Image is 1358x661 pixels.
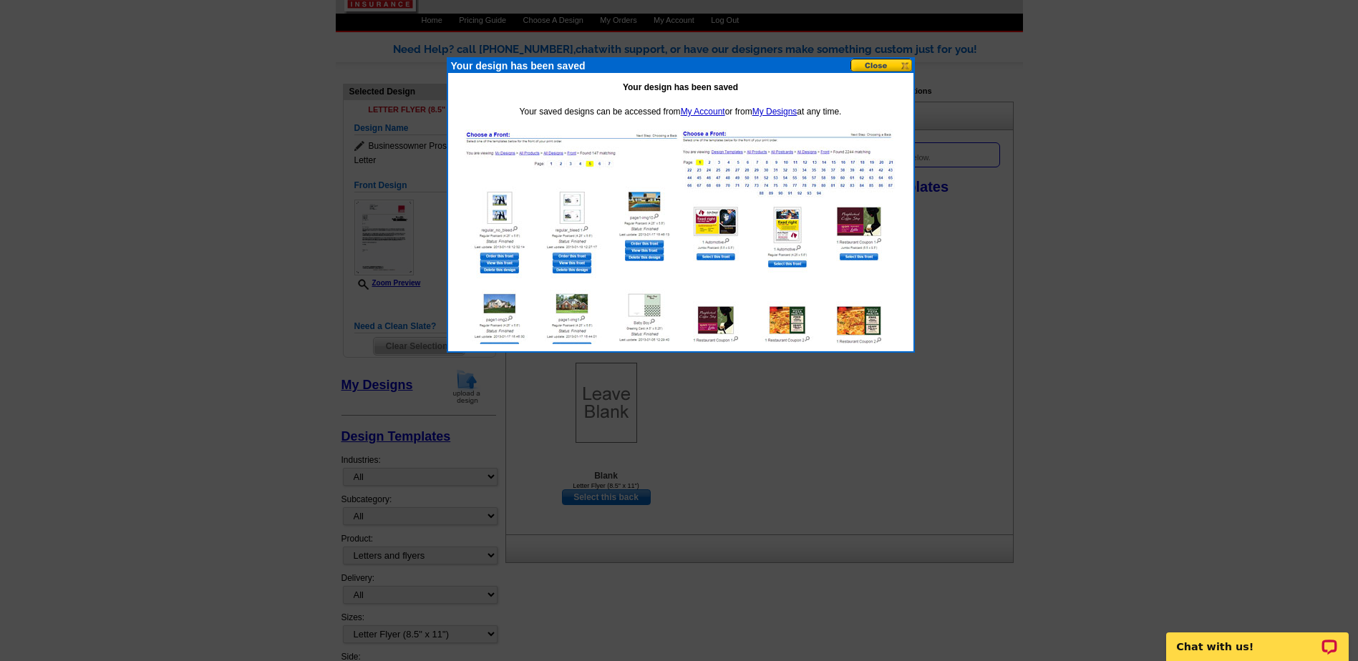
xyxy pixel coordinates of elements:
a: My Designs [752,107,797,117]
div: Your design has been saved [451,59,666,74]
img: all-designs.jpg [682,129,896,344]
a: My Account [681,107,725,117]
iframe: LiveChat chat widget [1157,616,1358,661]
p: Your saved designs can be accessed from or from at any time. [455,105,906,118]
p: Your design has been saved [455,81,906,94]
img: my-designs.jpg [465,129,679,344]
